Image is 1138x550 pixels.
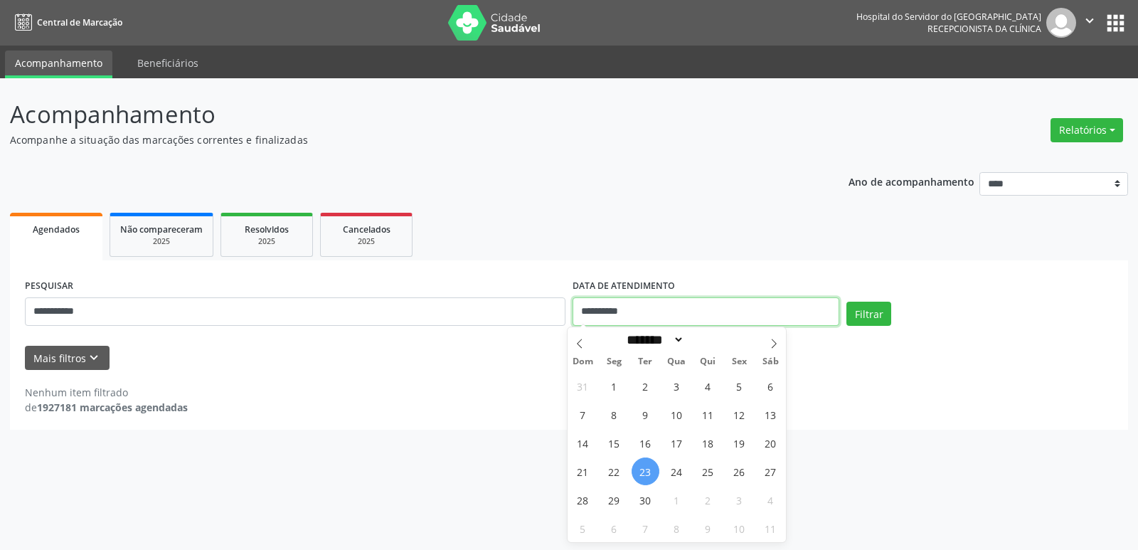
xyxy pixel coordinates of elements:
[231,236,302,247] div: 2025
[600,372,628,400] span: Setembro 1, 2025
[1076,8,1103,38] button: 
[725,458,753,485] span: Setembro 26, 2025
[694,458,722,485] span: Setembro 25, 2025
[757,401,785,428] span: Setembro 13, 2025
[757,458,785,485] span: Setembro 27, 2025
[725,372,753,400] span: Setembro 5, 2025
[10,11,122,34] a: Central de Marcação
[25,385,188,400] div: Nenhum item filtrado
[600,486,628,514] span: Setembro 29, 2025
[632,486,659,514] span: Setembro 30, 2025
[755,357,786,366] span: Sáb
[663,458,691,485] span: Setembro 24, 2025
[245,223,289,236] span: Resolvidos
[663,372,691,400] span: Setembro 3, 2025
[757,486,785,514] span: Outubro 4, 2025
[37,401,188,414] strong: 1927181 marcações agendadas
[663,401,691,428] span: Setembro 10, 2025
[569,401,597,428] span: Setembro 7, 2025
[694,401,722,428] span: Setembro 11, 2025
[120,236,203,247] div: 2025
[10,97,792,132] p: Acompanhamento
[25,400,188,415] div: de
[725,429,753,457] span: Setembro 19, 2025
[757,514,785,542] span: Outubro 11, 2025
[661,357,692,366] span: Qua
[632,372,659,400] span: Setembro 2, 2025
[849,172,974,190] p: Ano de acompanhamento
[927,23,1041,35] span: Recepcionista da clínica
[568,357,599,366] span: Dom
[632,514,659,542] span: Outubro 7, 2025
[757,372,785,400] span: Setembro 6, 2025
[684,332,731,347] input: Year
[569,458,597,485] span: Setembro 21, 2025
[692,357,723,366] span: Qui
[725,401,753,428] span: Setembro 12, 2025
[1051,118,1123,142] button: Relatórios
[725,486,753,514] span: Outubro 3, 2025
[598,357,629,366] span: Seg
[632,429,659,457] span: Setembro 16, 2025
[694,486,722,514] span: Outubro 2, 2025
[25,346,110,371] button: Mais filtroskeyboard_arrow_down
[663,486,691,514] span: Outubro 1, 2025
[600,429,628,457] span: Setembro 15, 2025
[86,350,102,366] i: keyboard_arrow_down
[856,11,1041,23] div: Hospital do Servidor do [GEOGRAPHIC_DATA]
[600,458,628,485] span: Setembro 22, 2025
[846,302,891,326] button: Filtrar
[569,372,597,400] span: Agosto 31, 2025
[1082,13,1097,28] i: 
[331,236,402,247] div: 2025
[127,51,208,75] a: Beneficiários
[694,372,722,400] span: Setembro 4, 2025
[622,332,685,347] select: Month
[569,429,597,457] span: Setembro 14, 2025
[25,275,73,297] label: PESQUISAR
[694,429,722,457] span: Setembro 18, 2025
[569,486,597,514] span: Setembro 28, 2025
[663,514,691,542] span: Outubro 8, 2025
[5,51,112,78] a: Acompanhamento
[723,357,755,366] span: Sex
[10,132,792,147] p: Acompanhe a situação das marcações correntes e finalizadas
[757,429,785,457] span: Setembro 20, 2025
[632,401,659,428] span: Setembro 9, 2025
[573,275,675,297] label: DATA DE ATENDIMENTO
[569,514,597,542] span: Outubro 5, 2025
[33,223,80,236] span: Agendados
[600,401,628,428] span: Setembro 8, 2025
[343,223,390,236] span: Cancelados
[629,357,661,366] span: Ter
[725,514,753,542] span: Outubro 10, 2025
[632,458,659,485] span: Setembro 23, 2025
[1103,11,1128,36] button: apps
[120,223,203,236] span: Não compareceram
[600,514,628,542] span: Outubro 6, 2025
[1046,8,1076,38] img: img
[694,514,722,542] span: Outubro 9, 2025
[37,16,122,28] span: Central de Marcação
[663,429,691,457] span: Setembro 17, 2025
